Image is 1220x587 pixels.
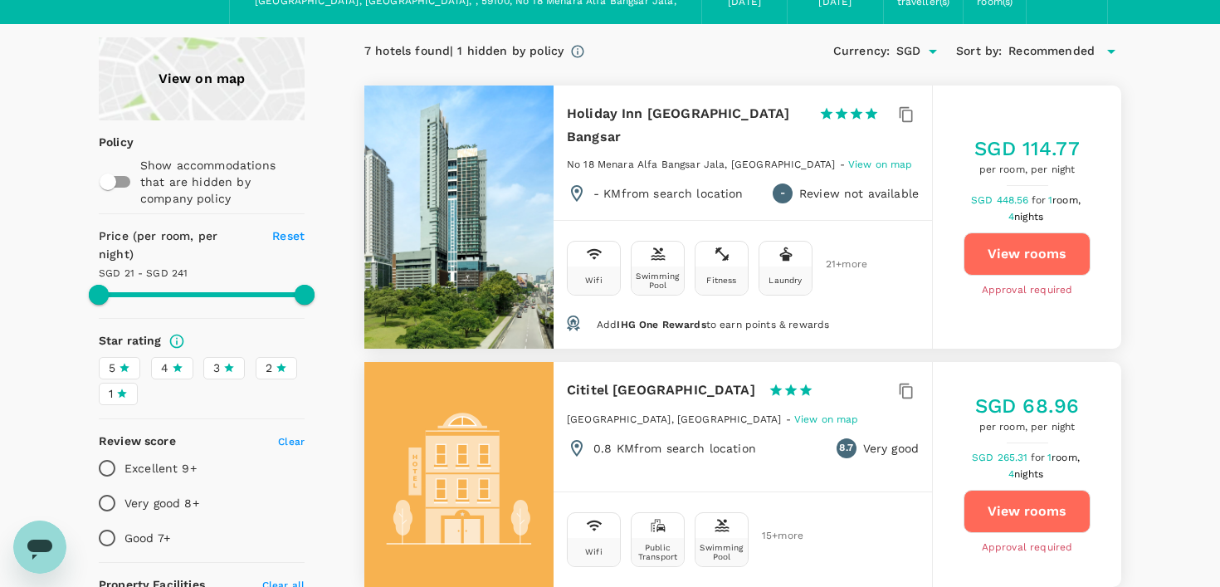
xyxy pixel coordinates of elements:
span: room, [1052,194,1081,206]
button: View rooms [964,232,1091,276]
span: View on map [848,159,913,170]
span: - [780,185,785,202]
p: 0.8 KM from search location [593,440,756,457]
h5: SGD 68.96 [975,393,1079,419]
span: 2 [266,360,272,377]
span: 4 [161,360,168,377]
span: 1 [1048,194,1083,206]
span: No 18 Menara Alfa Bangsar Jala, [GEOGRAPHIC_DATA] [567,159,835,170]
button: View rooms [964,490,1091,533]
span: room, [1052,452,1080,463]
p: Policy [99,134,110,150]
span: 15 + more [762,531,787,541]
div: Fitness [706,276,736,285]
span: SGD 448.56 [971,194,1032,206]
span: 8.7 [839,440,852,457]
div: 7 hotels found | 1 hidden by policy [364,42,564,61]
h6: Currency : [833,42,890,61]
h6: Sort by : [956,42,1002,61]
span: 4 [1008,468,1046,480]
h6: Cititel [GEOGRAPHIC_DATA] [567,379,755,402]
span: Clear [278,436,305,448]
div: Laundry [769,276,802,285]
span: nights [1014,211,1043,223]
p: Review not available [799,185,919,202]
p: Very good 8+ [124,495,199,511]
iframe: Button to launch messaging window [13,521,66,574]
span: per room, per night [975,419,1079,436]
h6: Star rating [99,332,162,350]
span: [GEOGRAPHIC_DATA], [GEOGRAPHIC_DATA] [567,413,781,425]
div: Swimming Pool [635,271,681,290]
div: Wifi [585,547,603,556]
span: SGD 265.31 [972,452,1031,463]
div: Wifi [585,276,603,285]
div: Public Transport [635,543,681,561]
span: 1 [1047,452,1082,463]
a: View on map [99,37,305,120]
span: per room, per night [974,162,1080,179]
span: nights [1014,468,1043,480]
a: View on map [794,412,859,425]
p: Excellent 9+ [124,460,197,477]
a: View on map [848,157,913,170]
span: Add to earn points & rewards [597,319,829,330]
span: Recommended [1008,42,1095,61]
span: 21 + more [826,259,851,270]
span: 4 [1008,211,1046,223]
h5: SGD 114.77 [974,135,1080,162]
h6: Holiday Inn [GEOGRAPHIC_DATA] Bangsar [567,102,806,149]
span: Approval required [982,540,1073,556]
span: SGD 21 - SGD 241 [99,267,188,279]
span: Reset [272,229,305,242]
p: Good 7+ [124,530,170,546]
h6: Price (per room, per night) [99,227,253,264]
p: Show accommodations that are hidden by company policy [140,157,303,207]
svg: Star ratings are awarded to properties to represent the quality of services, facilities, and amen... [168,333,185,350]
span: - [786,413,794,425]
span: Approval required [982,282,1073,299]
span: 1 [109,385,113,403]
span: IHG One Rewards [617,319,705,330]
span: for [1032,194,1048,206]
span: for [1031,452,1047,463]
h6: Review score [99,433,176,451]
button: Open [921,40,944,63]
div: Swimming Pool [699,543,744,561]
p: - KM from search location [593,185,744,202]
span: 3 [213,360,220,377]
span: View on map [794,413,859,425]
span: - [840,159,848,170]
p: Very good [863,440,919,457]
span: 5 [109,360,115,377]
